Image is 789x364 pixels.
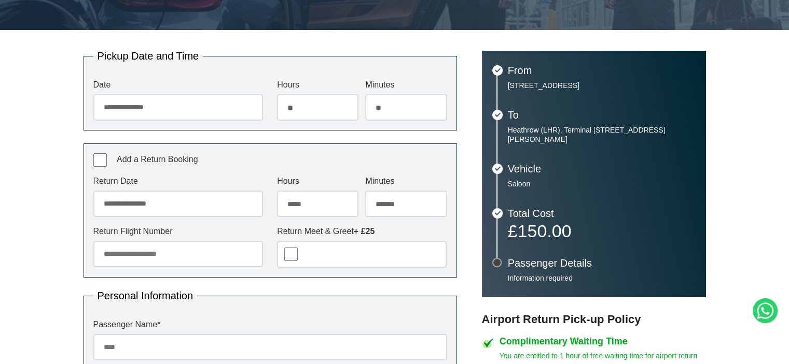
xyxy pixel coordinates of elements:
[93,290,198,301] legend: Personal Information
[277,227,447,236] label: Return Meet & Greet
[517,221,571,241] span: 150.00
[93,227,263,236] label: Return Flight Number
[93,51,203,61] legend: Pickup Date and Time
[508,179,696,188] p: Saloon
[508,164,696,174] h3: Vehicle
[508,110,696,120] h3: To
[508,208,696,219] h3: Total Cost
[93,81,263,89] label: Date
[277,177,358,185] label: Hours
[508,125,696,144] p: Heathrow (LHR), Terminal [STREET_ADDRESS][PERSON_NAME]
[508,65,696,76] h3: From
[508,224,696,238] p: £
[93,153,107,167] input: Add a Return Booking
[117,155,198,164] span: Add a Return Booking
[482,313,706,326] h3: Airport Return Pick-up Policy
[508,258,696,268] h3: Passenger Details
[508,81,696,90] p: [STREET_ADDRESS]
[365,81,447,89] label: Minutes
[508,273,696,283] p: Information required
[277,81,358,89] label: Hours
[500,337,706,346] h4: Complimentary Waiting Time
[354,227,375,236] strong: + £25
[93,177,263,185] label: Return Date
[365,177,447,185] label: Minutes
[93,321,447,329] label: Passenger Name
